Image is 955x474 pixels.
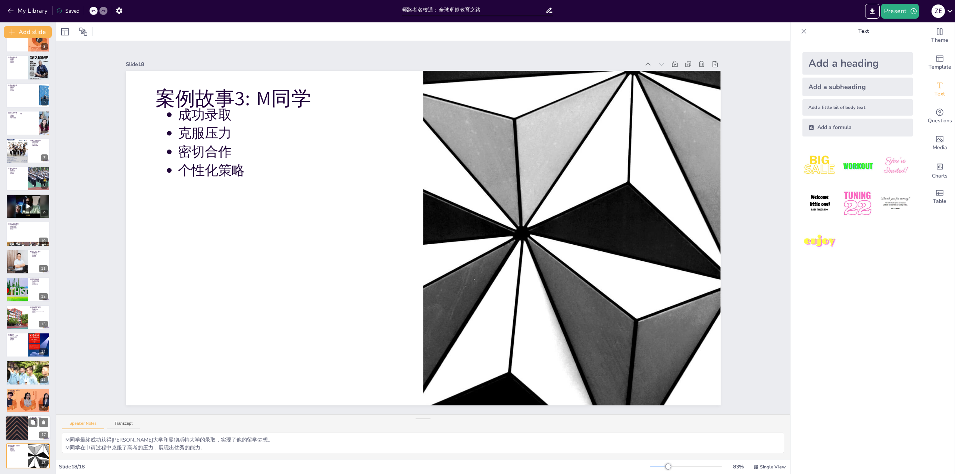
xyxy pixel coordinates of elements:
[6,138,50,163] div: 7
[8,56,26,59] p: 美国名校申请
[10,227,48,229] p: 规划及申请准备
[10,450,26,452] p: 个性化策略
[878,186,913,221] img: 6.jpeg
[41,71,48,78] div: 4
[32,309,48,310] p: 科研项目经历
[8,112,37,114] p: 澳洲名校申请
[4,26,52,38] button: Add slide
[925,103,955,130] div: Get real-time input from your audience
[933,197,946,205] span: Table
[10,364,48,366] p: 成功经验
[932,172,948,180] span: Charts
[8,361,48,364] p: 成功案例分享
[10,198,48,200] p: 追求名校保障
[802,119,913,136] div: Add a formula
[234,33,438,138] p: 克服压力
[10,393,48,395] p: 成功录取
[32,142,48,144] p: 量身定制策略
[41,154,48,161] div: 7
[6,333,50,357] div: 14
[10,85,37,87] p: 英国G5院校
[41,99,48,106] div: 5
[925,183,955,210] div: Add a table
[219,68,423,172] p: 个性化策略
[8,389,48,391] p: 案例故事1: W同学
[32,256,48,258] p: 密切合作
[32,252,48,254] p: 国内本科生
[32,141,48,142] p: 全球TOP50院校
[79,27,88,36] span: Position
[840,186,875,221] img: 5.jpeg
[865,4,880,19] button: Export to PowerPoint
[41,43,48,50] div: 3
[32,310,48,312] p: 教授推荐[PERSON_NAME]
[10,117,37,119] p: 申请材料准备
[30,251,48,253] p: 硕士名校直通车
[39,348,48,355] div: 14
[802,99,913,116] div: Add a little bit of body text
[10,392,48,393] p: 精准规划
[10,199,48,201] p: 个性化方案
[6,111,50,135] div: 6
[41,182,48,189] div: 8
[8,195,48,197] p: 适合群体
[30,306,48,308] p: 科研访学夏令营
[10,339,26,341] p: 密切合作
[10,335,26,337] p: 申请TOP20/30院校
[10,201,48,202] p: 密切沟通
[10,446,26,448] p: 成功录取
[840,148,875,183] img: 2.jpeg
[10,338,26,339] p: 权威竞赛
[6,277,50,302] div: 12
[59,26,71,38] div: Layout
[10,58,26,59] p: 定向通道
[6,166,50,191] div: 8
[925,49,955,76] div: Add ready made slides
[8,167,26,169] p: 亚洲名校申请
[10,336,26,338] p: 名校认可的竞赛
[10,114,37,116] p: 全面支持
[41,210,48,216] div: 9
[30,278,48,280] p: 语言提分服务
[56,7,79,15] div: Saved
[10,226,48,227] p: 国际高中学生
[59,463,650,470] div: Slide 18 / 18
[32,307,48,309] p: 提升竞争力
[6,83,50,108] div: 5
[925,76,955,103] div: Add text boxes
[931,36,948,44] span: Theme
[10,395,48,396] p: 密切合作
[934,90,945,98] span: Text
[30,417,48,419] p: 案例故事2: L同学
[925,157,955,183] div: Add charts and graphs
[39,321,48,327] div: 13
[6,305,50,330] div: 13
[10,169,26,170] p: 港三新二
[32,311,48,313] p: 密切合作
[107,421,140,429] button: Transcript
[6,222,50,246] div: 10
[6,443,50,468] div: 18
[402,5,546,16] input: Insert title
[10,449,26,451] p: 密切合作
[30,139,48,142] p: 加拿大名校申请
[10,62,26,63] p: 专业指导
[32,253,48,255] p: 海外本科生
[8,445,26,447] p: 案例故事3: M同学
[32,255,48,256] p: 校院资源
[6,28,50,52] div: 3
[32,145,48,147] p: 必要材料准备
[41,126,48,133] div: 6
[802,224,837,259] img: 7.jpeg
[10,448,26,449] p: 克服压力
[10,367,48,368] p: 留学梦想
[62,433,784,453] textarea: M同学最终成功获得[PERSON_NAME]大学和曼彻斯特大学的录取，实现了他的留学梦想。 M同学在申请过程中克服了高考的压力，展现出优秀的能力。 我们的团队与M同学密切合作，确保他在申请过程中...
[10,113,37,115] p: [GEOGRAPHIC_DATA]大学
[928,117,952,125] span: Questions
[10,116,37,117] p: 面试辅导
[39,265,48,272] div: 11
[32,282,48,284] p: 密切合作
[32,280,48,281] p: 有一定语言基础
[10,390,48,392] p: 全面评估
[8,84,37,86] p: 英国名校申请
